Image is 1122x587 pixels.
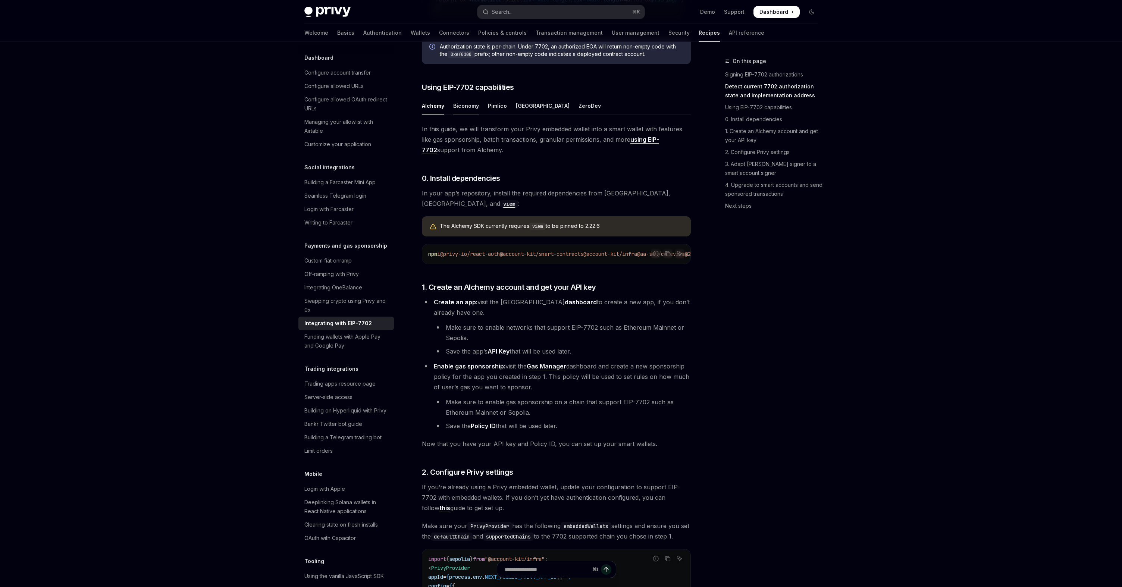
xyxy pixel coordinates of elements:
a: Customize your application [298,138,394,151]
div: Managing your allowlist with Airtable [304,117,389,135]
code: viem [529,223,546,230]
code: embeddedWallets [561,522,611,530]
a: Seamless Telegram login [298,189,394,203]
a: API reference [729,24,764,42]
div: Integrating OneBalance [304,283,362,292]
div: Alchemy [422,97,444,114]
span: In this guide, we will transform your Privy embedded wallet into a smart wallet with features lik... [422,124,691,155]
svg: Info [429,44,437,51]
a: Wallets [411,24,430,42]
div: OAuth with Capacitor [304,534,356,543]
span: from [473,556,485,562]
a: Swapping crypto using Privy and 0x [298,294,394,317]
a: Limit orders [298,444,394,458]
a: Connectors [439,24,469,42]
span: On this page [733,57,766,66]
a: Security [668,24,690,42]
a: Configure allowed URLs [298,79,394,93]
span: { [446,556,449,562]
a: Bankr Twitter bot guide [298,417,394,431]
a: 2. Configure Privy settings [725,146,824,158]
div: Trading apps resource page [304,379,376,388]
a: Transaction management [536,24,603,42]
span: 2. Configure Privy settings [422,467,513,477]
div: Server-side access [304,393,352,402]
span: 1. Create an Alchemy account and get your API key [422,282,596,292]
a: viem [500,200,518,207]
strong: Policy ID [471,422,496,430]
span: @privy-io/react-auth [440,251,500,257]
span: In your app’s repository, install the required dependencies from [GEOGRAPHIC_DATA], [GEOGRAPHIC_D... [422,188,691,209]
div: Building on Hyperliquid with Privy [304,406,386,415]
a: Writing to Farcaster [298,216,394,229]
button: Report incorrect code [651,554,661,564]
span: @account-kit/infra [583,251,637,257]
a: Next steps [725,200,824,212]
div: Clearing state on fresh installs [304,520,378,529]
span: @aa-sdk/core [637,251,673,257]
div: Swapping crypto using Privy and 0x [304,296,389,314]
a: Building a Farcaster Mini App [298,176,394,189]
span: Make sure your has the following settings and ensure you set the and to the 7702 supported chain ... [422,521,691,542]
div: Pimlico [488,97,507,114]
h5: Mobile [304,470,322,478]
a: Demo [700,8,715,16]
div: Limit orders [304,446,333,455]
a: Policies & controls [478,24,527,42]
button: Send message [601,564,611,575]
span: "@account-kit/infra" [485,556,545,562]
a: 0. Install dependencies [725,113,824,125]
button: Ask AI [675,554,684,564]
a: Custom fiat onramp [298,254,394,267]
span: Dashboard [759,8,788,16]
a: Off-ramping with Privy [298,267,394,281]
a: Funding wallets with Apple Pay and Google Pay [298,330,394,352]
div: Bankr Twitter bot guide [304,420,362,429]
div: Configure allowed OAuth redirect URLs [304,95,389,113]
h5: Payments and gas sponsorship [304,241,387,250]
span: ⌘ K [632,9,640,15]
a: Using the vanilla JavaScript SDK [298,569,394,583]
div: Configure account transfer [304,68,371,77]
span: If you’re already using a Privy embedded wallet, update your configuration to support EIP-7702 wi... [422,482,691,513]
li: Save the that will be used later. [434,421,691,431]
button: Open search [477,5,645,19]
span: i [437,251,440,257]
a: Basics [337,24,354,42]
span: npm [428,251,437,257]
code: 0xef0100 [448,51,474,58]
span: @account-kit/smart-contracts [500,251,583,257]
div: Building a Farcaster Mini App [304,178,376,187]
div: Custom fiat onramp [304,256,352,265]
span: viem@2.22.6 [673,251,706,257]
div: The Alchemy SDK currently requires to be pinned to 2.22.6 [440,222,683,230]
strong: Enable gas sponsorship: [434,362,505,370]
span: Using EIP-7702 capabilities [422,82,514,92]
code: viem [500,200,518,208]
div: Login with Apple [304,484,345,493]
button: Copy the contents from the code block [663,554,673,564]
a: OAuth with Capacitor [298,531,394,545]
a: Detect current 7702 authorization state and implementation address [725,81,824,101]
a: Configure account transfer [298,66,394,79]
div: Integrating with EIP-7702 [304,319,372,328]
div: Deeplinking Solana wallets in React Native applications [304,498,389,516]
code: PrivyProvider [467,522,512,530]
span: Authorization state is per-chain. Under 7702, an authorized EOA will return non-empty code with t... [440,43,683,58]
a: Integrating with EIP-7702 [298,317,394,330]
span: Now that you have your API key and Policy ID, you can set up your smart wallets. [422,439,691,449]
div: Funding wallets with Apple Pay and Google Pay [304,332,389,350]
span: ; [545,556,548,562]
a: Managing your allowlist with Airtable [298,115,394,138]
div: Customize your application [304,140,371,149]
li: Save the app’s that will be used later. [434,346,691,357]
a: Integrating OneBalance [298,281,394,294]
a: Login with Apple [298,482,394,496]
button: Ask AI [675,249,684,258]
h5: Trading integrations [304,364,358,373]
a: Welcome [304,24,328,42]
li: Make sure to enable networks that support EIP-7702 such as Ethereum Mainnet or Sepolia. [434,322,691,343]
a: this [439,504,450,512]
a: Building a Telegram trading bot [298,431,394,444]
a: Server-side access [298,390,394,404]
